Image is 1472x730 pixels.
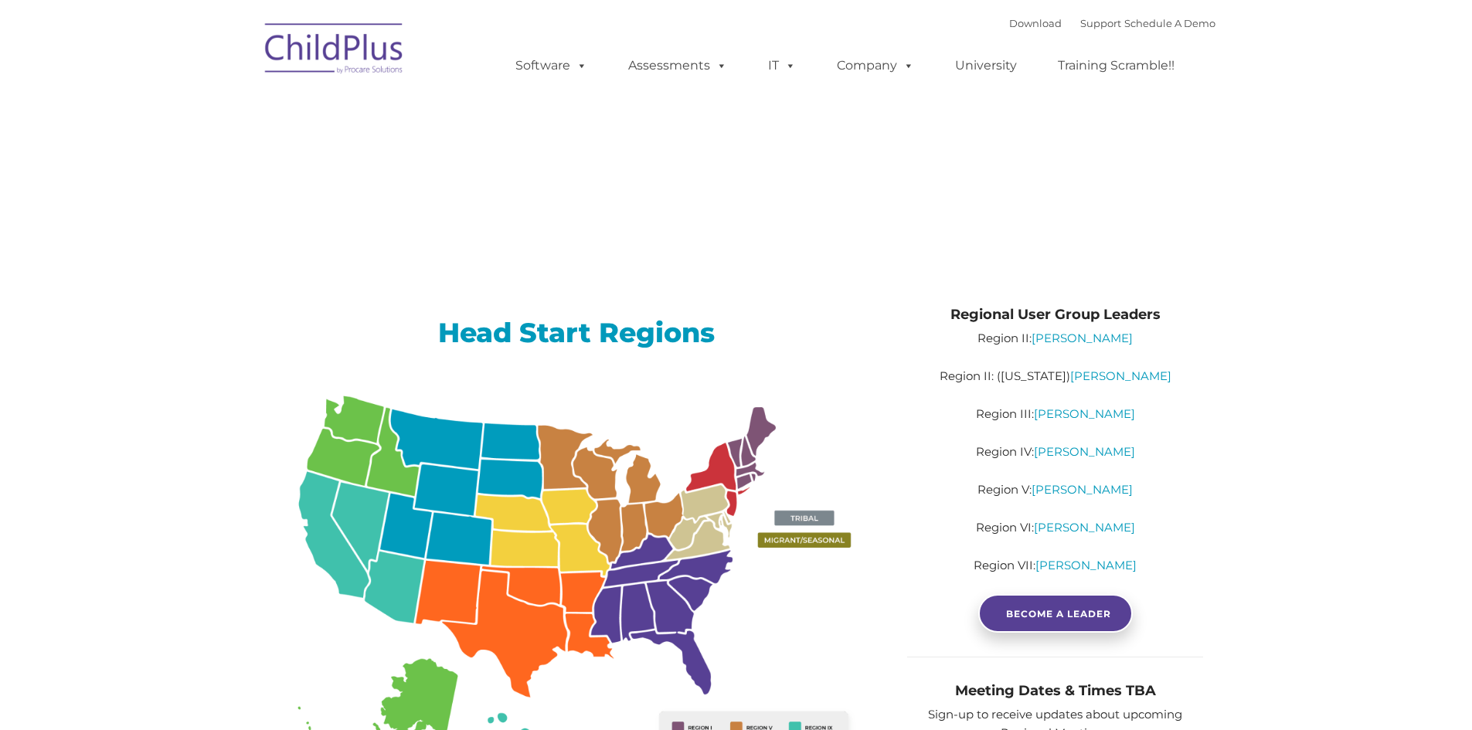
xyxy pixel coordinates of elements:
a: [PERSON_NAME] [1035,558,1137,572]
a: Support [1080,17,1121,29]
p: Region II: ([US_STATE]) [907,367,1203,385]
a: Assessments [613,50,743,81]
a: Software [500,50,603,81]
a: BECOME A LEADER [978,594,1133,633]
a: [PERSON_NAME] [1070,368,1171,383]
a: [PERSON_NAME] [1034,520,1135,535]
p: Region V: [907,480,1203,499]
h2: Head Start Regions [269,315,885,350]
a: Training Scramble!! [1042,50,1190,81]
p: Region VI: [907,518,1203,537]
p: Region IV: [907,443,1203,461]
span: BECOME A LEADER [1006,608,1111,620]
a: Company [821,50,930,81]
a: Schedule A Demo [1124,17,1215,29]
a: IT [753,50,811,81]
p: Region VII: [907,556,1203,575]
font: | [1009,17,1215,29]
a: Download [1009,17,1062,29]
a: [PERSON_NAME] [1034,444,1135,459]
img: ChildPlus by Procare Solutions [257,12,412,90]
h4: Regional User Group Leaders [907,304,1203,325]
p: Region III: [907,405,1203,423]
a: University [940,50,1032,81]
a: [PERSON_NAME] [1032,331,1133,345]
a: [PERSON_NAME] [1034,406,1135,421]
p: Region II: [907,329,1203,348]
h4: Meeting Dates & Times TBA [907,680,1203,701]
a: [PERSON_NAME] [1032,482,1133,497]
